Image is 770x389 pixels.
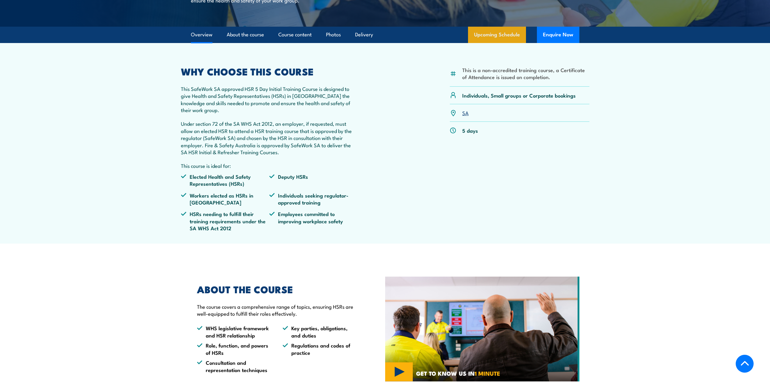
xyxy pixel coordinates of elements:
p: Individuals, Small groups or Corporate bookings [462,92,576,99]
h2: ABOUT THE COURSE [197,285,357,293]
li: Elected Health and Safety Representatives (HSRs) [181,173,270,187]
a: Photos [326,27,341,43]
h2: WHY CHOOSE THIS COURSE [181,67,358,75]
li: Employees committed to improving workplace safety [269,210,358,231]
p: Under section 72 of the SA WHS Act 2012, an employer, if requested, must allow an elected HSR to ... [181,120,358,155]
p: This SafeWork SA approved HSR 5 Day Initial Training Course is designed to give Health and Safety... [181,85,358,114]
a: Delivery [355,27,373,43]
li: Key parties, obligations, and duties [283,324,357,339]
li: Role, function, and powers of HSRs [197,342,272,356]
p: The course covers a comprehensive range of topics, ensuring HSRs are well-equipped to fulfill the... [197,303,357,317]
span: GET TO KNOW US IN [416,371,500,376]
li: Regulations and codes of practice [283,342,357,356]
li: HSRs needing to fulfill their training requirements under the SA WHS Act 2012 [181,210,270,231]
a: About the course [227,27,264,43]
li: This is a non-accredited training course, a Certificate of Attendance is issued on completion. [462,66,589,81]
strong: 1 MINUTE [475,369,500,377]
p: This course is ideal for: [181,162,358,169]
li: Workers elected as HSRs in [GEOGRAPHIC_DATA] [181,192,270,206]
li: WHS legislative framework and HSR relationship [197,324,272,339]
li: Consultation and representation techniques [197,359,272,373]
p: 5 days [462,127,478,134]
button: Enquire Now [537,27,579,43]
a: Course content [278,27,312,43]
li: Deputy HSRs [269,173,358,187]
li: Individuals seeking regulator-approved training [269,192,358,206]
a: Upcoming Schedule [468,27,526,43]
a: Overview [191,27,212,43]
a: SA [462,109,469,116]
